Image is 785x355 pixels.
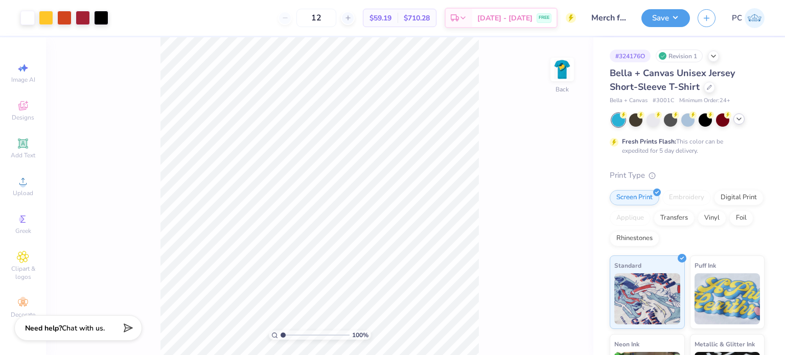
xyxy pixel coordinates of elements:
[552,59,572,80] img: Back
[622,137,676,146] strong: Fresh Prints Flash:
[654,210,695,226] div: Transfers
[614,339,639,349] span: Neon Ink
[614,260,641,271] span: Standard
[404,13,430,23] span: $710.28
[698,210,726,226] div: Vinyl
[477,13,533,23] span: [DATE] - [DATE]
[539,14,549,21] span: FREE
[732,12,742,24] span: PC
[745,8,765,28] img: Priyanka Choudhary
[296,9,336,27] input: – –
[662,190,711,205] div: Embroidery
[556,85,569,94] div: Back
[695,260,716,271] span: Puff Ink
[352,330,368,340] span: 100 %
[370,13,391,23] span: $59.19
[714,190,764,205] div: Digital Print
[695,339,755,349] span: Metallic & Glitter Ink
[656,50,703,62] div: Revision 1
[679,97,730,105] span: Minimum Order: 24 +
[653,97,674,105] span: # 3001C
[11,151,35,159] span: Add Text
[11,311,35,319] span: Decorate
[732,8,765,28] a: PC
[610,67,735,93] span: Bella + Canvas Unisex Jersey Short-Sleeve T-Shirt
[15,227,31,235] span: Greek
[584,8,634,28] input: Untitled Design
[695,273,760,324] img: Puff Ink
[25,323,62,333] strong: Need help?
[610,210,651,226] div: Applique
[11,76,35,84] span: Image AI
[610,97,648,105] span: Bella + Canvas
[5,265,41,281] span: Clipart & logos
[641,9,690,27] button: Save
[614,273,680,324] img: Standard
[13,189,33,197] span: Upload
[622,137,748,155] div: This color can be expedited for 5 day delivery.
[12,113,34,122] span: Designs
[610,231,659,246] div: Rhinestones
[610,50,651,62] div: # 324176O
[610,190,659,205] div: Screen Print
[610,170,765,181] div: Print Type
[729,210,753,226] div: Foil
[62,323,105,333] span: Chat with us.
